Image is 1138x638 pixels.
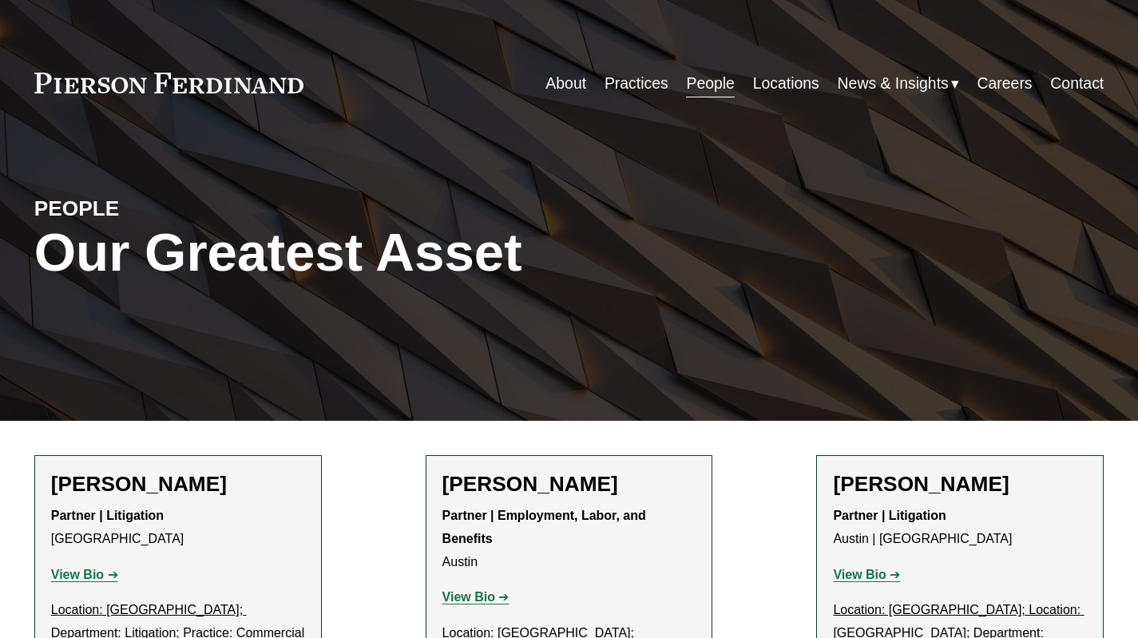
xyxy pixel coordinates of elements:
[34,196,302,222] h4: PEOPLE
[838,68,959,99] a: folder dropdown
[605,68,668,99] a: Practices
[442,472,696,497] h2: [PERSON_NAME]
[442,590,510,604] a: View Bio
[833,509,946,522] strong: Partner | Litigation
[442,590,495,604] strong: View Bio
[51,509,164,522] strong: Partner | Litigation
[833,568,900,581] a: View Bio
[1050,68,1104,99] a: Contact
[51,568,104,581] strong: View Bio
[442,509,650,545] strong: Partner | Employment, Labor, and Benefits
[51,505,305,551] p: [GEOGRAPHIC_DATA]
[977,68,1033,99] a: Careers
[833,568,886,581] strong: View Bio
[686,68,734,99] a: People
[838,69,949,97] span: News & Insights
[34,222,747,283] h1: Our Greatest Asset
[545,68,586,99] a: About
[51,568,118,581] a: View Bio
[442,505,696,573] p: Austin
[833,472,1087,497] h2: [PERSON_NAME]
[51,472,305,497] h2: [PERSON_NAME]
[753,68,819,99] a: Locations
[833,505,1087,551] p: Austin | [GEOGRAPHIC_DATA]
